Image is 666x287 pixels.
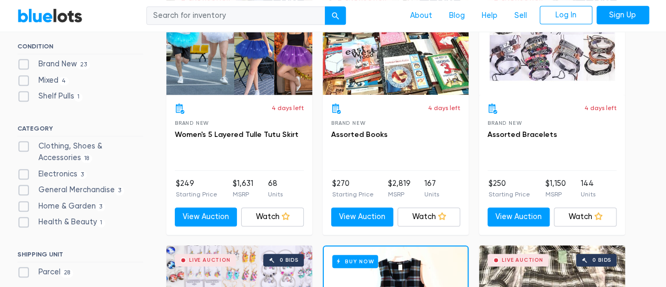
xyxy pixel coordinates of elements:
p: 4 days left [428,103,460,113]
a: BlueLots [17,8,83,23]
span: Brand New [175,120,209,126]
a: Women's 5 Layered Tulle Tutu Skirt [175,130,299,139]
span: 18 [81,154,93,163]
p: Starting Price [332,190,374,199]
span: 28 [61,269,74,278]
span: Brand New [331,120,365,126]
span: 3 [96,203,106,211]
label: Home & Garden [17,201,106,212]
div: 0 bids [592,258,611,263]
label: Electronics [17,169,87,180]
h6: SHIPPING UNIT [17,251,143,262]
p: MSRP [387,190,410,199]
label: Mixed [17,75,69,86]
li: 68 [268,178,283,199]
h6: Buy Now [332,255,378,268]
p: Starting Price [176,190,217,199]
span: 1 [74,93,83,102]
li: 167 [424,178,439,199]
li: $270 [332,178,374,199]
p: Units [424,190,439,199]
label: General Merchandise [17,184,125,196]
div: Live Auction [502,258,543,263]
a: Sign Up [597,6,649,25]
span: 1 [97,219,106,227]
a: View Auction [331,207,394,226]
p: MSRP [545,190,565,199]
h6: CONDITION [17,43,143,54]
li: $1,631 [232,178,253,199]
span: 23 [77,61,91,69]
h6: CATEGORY [17,125,143,136]
span: Brand New [488,120,522,126]
p: Units [581,190,595,199]
li: 144 [581,178,595,199]
p: Units [268,190,283,199]
a: View Auction [175,207,237,226]
a: Help [473,6,506,26]
li: $1,150 [545,178,565,199]
label: Parcel [17,266,74,278]
p: MSRP [232,190,253,199]
a: Sell [506,6,535,26]
a: Log In [540,6,592,25]
li: $250 [489,178,530,199]
a: Watch [397,207,460,226]
div: Live Auction [189,258,231,263]
p: Starting Price [489,190,530,199]
label: Clothing, Shoes & Accessories [17,141,143,163]
label: Brand New [17,58,91,70]
a: Watch [241,207,304,226]
li: $249 [176,178,217,199]
label: Health & Beauty [17,216,106,228]
input: Search for inventory [146,6,325,25]
a: About [402,6,441,26]
div: 0 bids [280,258,299,263]
a: Watch [554,207,617,226]
span: 4 [58,77,69,85]
p: 4 days left [584,103,617,113]
span: 3 [77,171,87,179]
a: Assorted Books [331,130,387,139]
a: Blog [441,6,473,26]
a: View Auction [488,207,550,226]
li: $2,819 [387,178,410,199]
p: 4 days left [272,103,304,113]
label: Shelf Pulls [17,91,83,102]
a: Assorted Bracelets [488,130,557,139]
span: 3 [115,186,125,195]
